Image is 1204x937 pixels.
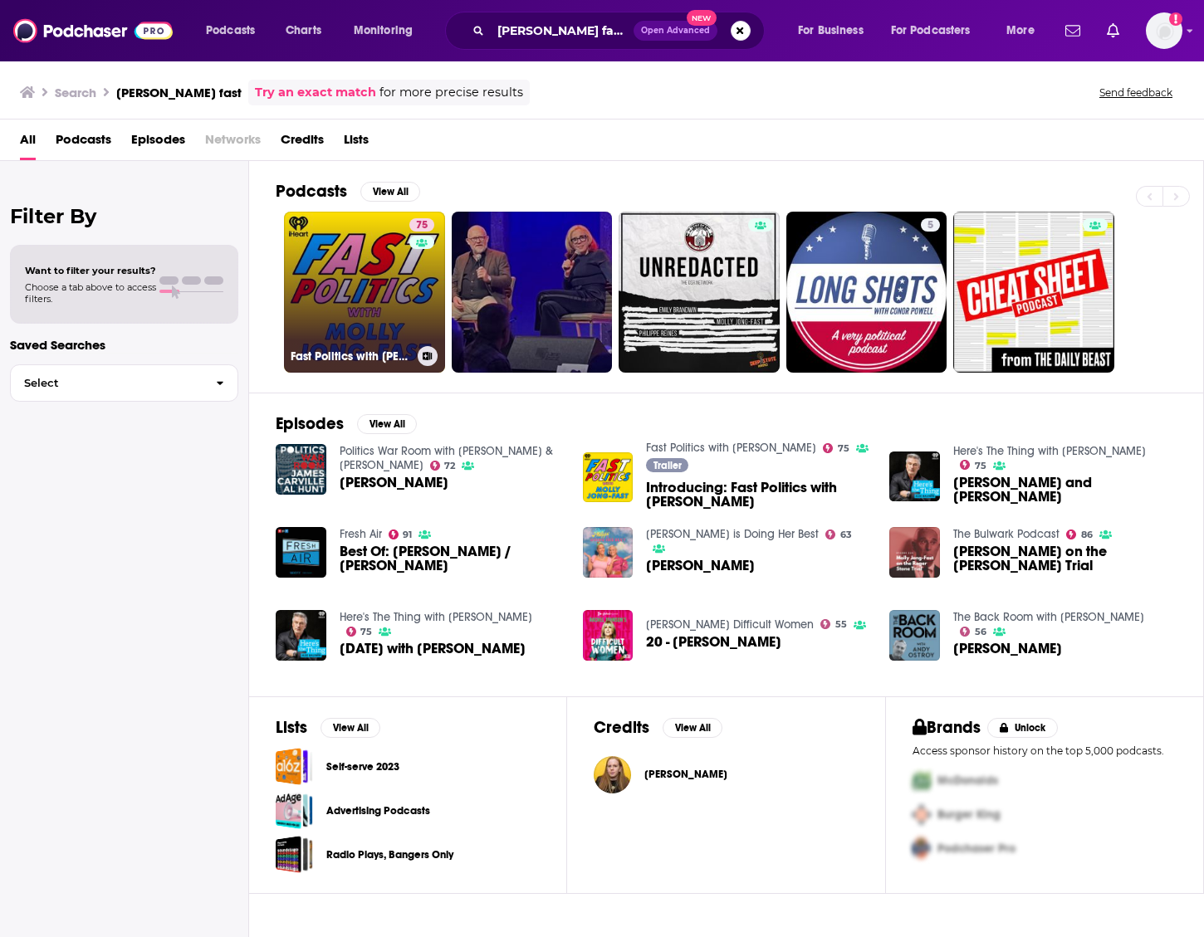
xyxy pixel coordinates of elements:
[995,17,1055,44] button: open menu
[975,628,986,636] span: 56
[906,798,937,832] img: Second Pro Logo
[276,444,326,495] img: Molly Jong-Fast
[379,83,523,102] span: for more precise results
[953,476,1177,504] span: [PERSON_NAME] and [PERSON_NAME]
[646,481,869,509] span: Introducing: Fast Politics with [PERSON_NAME]
[56,126,111,160] a: Podcasts
[1094,85,1177,100] button: Send feedback
[360,628,372,636] span: 75
[889,610,940,661] a: Molly Jong Fast
[1059,17,1087,45] a: Show notifications dropdown
[880,17,995,44] button: open menu
[276,792,313,829] span: Advertising Podcasts
[641,27,710,35] span: Open Advanced
[354,19,413,42] span: Monitoring
[25,281,156,305] span: Choose a tab above to access filters.
[326,846,453,864] a: Radio Plays, Bangers Only
[276,527,326,578] img: Best Of: Benicio del Toro / Molly Jong-Fast
[340,544,563,573] a: Best Of: Benicio del Toro / Molly Jong-Fast
[344,126,369,160] a: Lists
[416,217,428,234] span: 75
[835,621,847,628] span: 55
[346,627,373,637] a: 75
[953,444,1146,458] a: Here's The Thing with Alec Baldwin
[403,531,412,539] span: 91
[838,445,849,452] span: 75
[276,413,344,434] h2: Episodes
[906,764,937,798] img: First Pro Logo
[594,717,649,738] h2: Credits
[340,444,553,472] a: Politics War Room with James Carville & Al Hunt
[823,443,849,453] a: 75
[409,218,434,232] a: 75
[326,802,430,820] a: Advertising Podcasts
[953,642,1062,656] a: Molly Jong Fast
[340,527,382,541] a: Fresh Air
[786,212,947,373] a: 5
[687,10,717,26] span: New
[1100,17,1126,45] a: Show notifications dropdown
[594,756,631,793] img: Molly Jong-Fast
[340,642,526,656] span: [DATE] with [PERSON_NAME]
[937,842,1016,856] span: Podchaser Pro
[116,85,242,100] h3: [PERSON_NAME] fast
[276,413,417,434] a: EpisodesView All
[340,476,448,490] span: [PERSON_NAME]
[646,481,869,509] a: Introducing: Fast Politics with Molly Jong-Fast
[340,476,448,490] a: Molly Jong-Fast
[1146,12,1182,49] span: Logged in as EC_2026
[937,808,1001,822] span: Burger King
[342,17,434,44] button: open menu
[634,21,717,41] button: Open AdvancedNew
[583,527,634,578] img: Molly Jong-Fast
[286,19,321,42] span: Charts
[10,337,238,353] p: Saved Searches
[953,544,1177,573] a: Molly Jong-Fast on the Roger Stone Trial
[276,717,380,738] a: ListsView All
[275,17,331,44] a: Charts
[889,527,940,578] img: Molly Jong-Fast on the Roger Stone Trial
[646,635,781,649] span: 20 - [PERSON_NAME]
[205,126,261,160] span: Networks
[389,530,413,539] a: 91
[430,461,456,471] a: 72
[340,642,526,656] a: Election Day with Molly Jong-Fast
[975,462,986,470] span: 75
[276,836,313,873] span: Radio Plays, Bangers Only
[646,617,814,632] a: Rachel Johnson's Difficult Women
[583,452,634,503] img: Introducing: Fast Politics with Molly Jong-Fast
[321,718,380,738] button: View All
[953,476,1177,504] a: Erica Jong and Molly Jong-Fast
[281,126,324,160] a: Credits
[646,559,755,573] span: [PERSON_NAME]
[913,717,981,738] h2: Brands
[906,832,937,866] img: Third Pro Logo
[276,181,347,202] h2: Podcasts
[461,12,781,50] div: Search podcasts, credits, & more...
[891,19,971,42] span: For Podcasters
[646,527,819,541] a: Busy Philipps is Doing Her Best
[340,544,563,573] span: Best Of: [PERSON_NAME] / [PERSON_NAME]
[1066,530,1093,539] a: 86
[255,83,376,102] a: Try an exact match
[10,204,238,228] h2: Filter By
[340,610,532,624] a: Here's The Thing with Alec Baldwin
[276,181,420,202] a: PodcastsView All
[444,462,455,470] span: 72
[326,758,399,776] a: Self-serve 2023
[653,461,682,471] span: Trailer
[491,17,634,44] input: Search podcasts, credits, & more...
[20,126,36,160] span: All
[646,559,755,573] a: Molly Jong-Fast
[206,19,255,42] span: Podcasts
[594,748,858,801] button: Molly Jong-FastMolly Jong-Fast
[921,218,940,232] a: 5
[276,748,313,785] span: Self-serve 2023
[825,530,852,539] a: 63
[13,15,173,46] img: Podchaser - Follow, Share and Rate Podcasts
